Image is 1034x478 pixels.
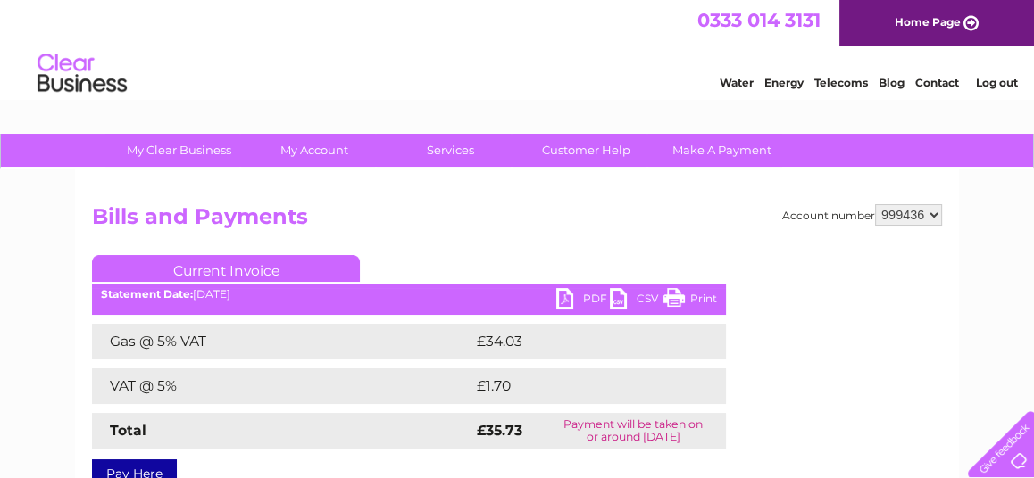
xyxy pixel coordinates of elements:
td: Payment will be taken on or around [DATE] [540,413,726,449]
div: Account number [782,204,942,226]
a: Print [663,288,717,314]
td: £1.70 [472,368,682,404]
a: Log out [975,76,1017,89]
a: PDF [556,288,610,314]
td: Gas @ 5% VAT [92,324,472,359]
a: Telecoms [814,76,868,89]
div: Clear Business is a trading name of Verastar Limited (registered in [GEOGRAPHIC_DATA] No. 3667643... [96,10,940,87]
a: My Clear Business [105,134,253,167]
a: Contact [915,76,959,89]
a: Energy [764,76,804,89]
a: My Account [241,134,388,167]
img: logo.png [37,46,128,101]
a: Current Invoice [92,255,360,282]
a: Water [720,76,754,89]
b: Statement Date: [101,287,193,301]
strong: Total [110,422,146,439]
strong: £35.73 [477,422,522,439]
a: Services [377,134,524,167]
div: [DATE] [92,288,726,301]
td: VAT @ 5% [92,368,472,404]
a: CSV [610,288,663,314]
a: Customer Help [513,134,660,167]
td: £34.03 [472,324,690,359]
a: Make A Payment [648,134,796,167]
a: Blog [879,76,905,89]
a: 0333 014 3131 [697,9,821,31]
h2: Bills and Payments [92,204,942,238]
